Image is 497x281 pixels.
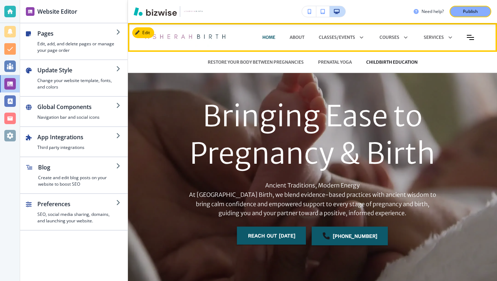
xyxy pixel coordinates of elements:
[38,175,116,187] h4: Create and edit blog posts on your website to boost SEO
[37,133,116,141] h2: App Integrations
[319,34,355,41] p: CLASSES/EVENTS
[20,60,128,96] button: Update StyleChange your website template, fonts, and colors
[37,41,116,54] h4: Edit, add, and delete pages or manage your page order
[183,9,203,14] img: Your Logo
[450,6,491,17] button: Publish
[134,7,177,16] img: Bizwise Logo
[26,7,34,16] img: editor icon
[142,27,226,48] img: Asherah Birth
[37,77,116,90] h4: Change your website template, fonts, and colors
[188,98,437,172] h1: Bringing Ease to Pregnancy & Birth
[37,103,116,111] h2: Global Components
[467,35,474,40] button: Toggle hamburger navigation menu
[237,227,306,245] button: REACH OUT [DATE]
[20,194,128,230] button: PreferencesSEO, social media sharing, domains, and launching your website.
[20,127,128,157] button: App IntegrationsThird party integrations
[37,7,77,16] h2: Website Editor
[37,114,116,121] h4: Navigation bar and social icons
[38,163,116,172] h2: Blog
[422,8,444,15] h3: Need help?
[20,157,128,193] button: BlogCreate and edit blog posts on your website to boost SEO
[188,181,437,218] p: Ancient Traditions, Modern Energy
[37,144,116,151] h4: Third party integrations
[312,227,388,245] a: [PHONE_NUMBER]
[37,200,116,208] h2: Preferences
[37,66,116,74] h2: Update Style
[37,29,116,38] h2: Pages
[463,8,478,15] p: Publish
[37,211,116,224] h4: SEO, social media sharing, domains, and launching your website.
[290,34,304,41] p: About
[20,97,128,126] button: Global ComponentsNavigation bar and social icons
[188,190,437,218] p: At [GEOGRAPHIC_DATA] Birth, we blend evidence-based practices with ancient wisdom to bring calm c...
[379,34,399,41] p: COURSES
[424,34,444,41] p: SERVICES
[262,34,275,41] p: HOME
[132,27,154,38] button: Edit
[20,23,128,59] button: PagesEdit, add, and delete pages or manage your page order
